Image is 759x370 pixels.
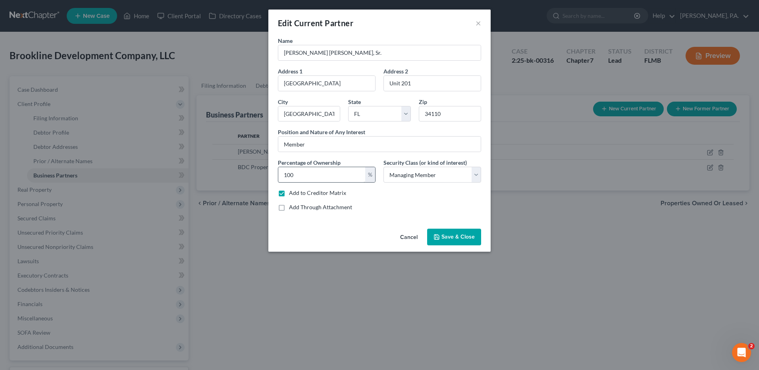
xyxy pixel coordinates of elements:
[278,158,341,167] label: Percentage of Ownership
[278,76,375,91] input: Enter address...
[278,98,288,106] label: City
[384,76,481,91] input: (optional)
[278,18,293,28] span: Edit
[278,67,302,75] label: Address 1
[419,98,427,106] label: Zip
[348,98,361,106] label: State
[278,106,340,121] input: Enter city...
[476,18,481,28] button: ×
[278,45,481,60] input: Enter name...
[748,343,755,349] span: 2
[278,137,481,152] input: --
[289,203,352,211] label: Add Through Attachment
[732,343,751,362] iframe: Intercom live chat
[278,128,365,136] label: Position and Nature of Any Interest
[278,37,293,45] label: Name
[419,106,481,122] input: XXXXX
[365,167,375,182] div: %
[289,189,346,197] label: Add to Creditor Matrix
[294,18,353,28] span: Current Partner
[383,67,408,75] label: Address 2
[383,158,467,167] label: Security Class (or kind of interest)
[394,229,424,245] button: Cancel
[427,229,481,245] button: Save & Close
[278,167,365,182] input: 0.00
[441,233,475,240] span: Save & Close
